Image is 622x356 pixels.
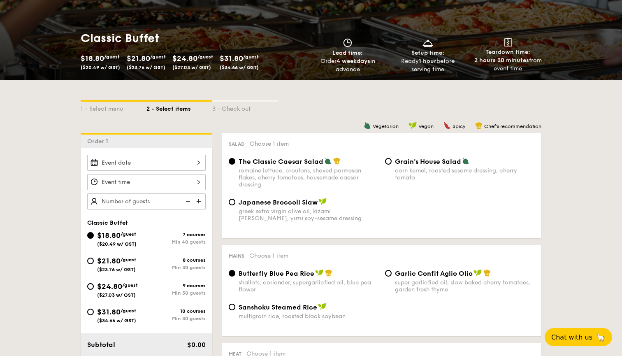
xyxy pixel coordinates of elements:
span: /guest [243,54,259,60]
span: ($23.76 w/ GST) [127,65,165,70]
div: Min 30 guests [146,316,206,321]
img: icon-vegan.f8ff3823.svg [473,269,482,277]
span: Butterfly Blue Pea Rice [239,270,314,277]
span: Lead time: [332,49,363,56]
span: $18.80 [97,231,121,240]
img: icon-spicy.37a8142b.svg [443,122,451,129]
img: icon-vegan.f8ff3823.svg [408,122,417,129]
input: Grain's House Saladcorn kernel, roasted sesame dressing, cherry tomato [385,158,392,165]
span: $31.80 [220,54,243,63]
span: Mains [229,253,244,259]
div: Ready before serving time [391,57,465,74]
span: Order 1 [87,138,111,145]
div: 8 courses [146,257,206,263]
span: ($20.49 w/ GST) [97,241,137,247]
span: Spicy [453,123,465,129]
span: Sanshoku Steamed Rice [239,303,317,311]
img: icon-reduce.1d2dbef1.svg [181,193,193,209]
span: ($27.03 w/ GST) [97,292,136,298]
input: Number of guests [87,193,206,209]
strong: 2 hours 30 minutes [474,57,529,64]
span: $24.80 [97,282,122,291]
span: 🦙 [596,333,606,342]
span: Subtotal [87,341,115,349]
span: /guest [150,54,166,60]
div: Min 30 guests [146,265,206,270]
div: 2 - Select items [146,102,212,113]
span: Setup time: [411,49,444,56]
div: 9 courses [146,283,206,289]
input: $24.80/guest($27.03 w/ GST)9 coursesMin 30 guests [87,283,94,290]
span: Garlic Confit Aglio Olio [395,270,473,277]
img: icon-dish.430c3a2e.svg [422,38,434,47]
div: romaine lettuce, croutons, shaved parmesan flakes, cherry tomatoes, housemade caesar dressing [239,167,378,188]
span: Teardown time: [485,49,530,56]
span: $21.80 [97,256,121,265]
div: Min 40 guests [146,239,206,245]
input: Sanshoku Steamed Ricemultigrain rice, roasted black soybean [229,304,235,310]
span: /guest [104,54,120,60]
div: Order in advance [311,57,385,74]
div: super garlicfied oil, slow baked cherry tomatoes, garden fresh thyme [395,279,535,293]
span: ($27.03 w/ GST) [172,65,211,70]
img: icon-vegan.f8ff3823.svg [315,269,323,277]
div: multigrain rice, roasted black soybean [239,313,378,320]
img: icon-vegetarian.fe4039eb.svg [324,157,332,165]
span: ($23.76 w/ GST) [97,267,136,272]
img: icon-add.58712e84.svg [193,193,206,209]
span: $18.80 [81,54,104,63]
span: ($34.66 w/ GST) [220,65,259,70]
input: $31.80/guest($34.66 w/ GST)10 coursesMin 30 guests [87,309,94,315]
div: Min 30 guests [146,290,206,296]
input: $21.80/guest($23.76 w/ GST)8 coursesMin 30 guests [87,258,94,264]
strong: 1 hour [419,58,436,65]
span: Japanese Broccoli Slaw [239,198,318,206]
span: $31.80 [97,307,121,316]
input: Japanese Broccoli Slawgreek extra virgin olive oil, kizami [PERSON_NAME], yuzu soy-sesame dressing [229,199,235,205]
input: Event time [87,174,206,190]
span: Chef's recommendation [484,123,541,129]
span: /guest [121,257,136,263]
img: icon-vegetarian.fe4039eb.svg [462,157,469,165]
img: icon-vegan.f8ff3823.svg [318,198,327,205]
span: /guest [121,308,136,314]
div: 1 - Select menu [81,102,146,113]
span: Chat with us [551,333,592,341]
input: Butterfly Blue Pea Riceshallots, coriander, supergarlicfied oil, blue pea flower [229,270,235,277]
input: Garlic Confit Aglio Oliosuper garlicfied oil, slow baked cherry tomatoes, garden fresh thyme [385,270,392,277]
img: icon-chef-hat.a58ddaea.svg [333,157,341,165]
div: from event time [471,56,545,73]
span: $24.80 [172,54,197,63]
span: Classic Buffet [87,219,128,226]
span: ($34.66 w/ GST) [97,318,136,323]
img: icon-chef-hat.a58ddaea.svg [475,122,483,129]
div: 7 courses [146,232,206,237]
h1: Classic Buffet [81,31,308,46]
span: /guest [121,231,136,237]
span: Choose 1 item [250,140,289,147]
img: icon-chef-hat.a58ddaea.svg [325,269,332,277]
div: 3 - Check out [212,102,278,113]
img: icon-teardown.65201eee.svg [504,38,512,47]
span: Vegan [418,123,434,129]
img: icon-vegetarian.fe4039eb.svg [364,122,371,129]
span: Choose 1 item [249,252,288,259]
span: /guest [197,54,213,60]
div: corn kernel, roasted sesame dressing, cherry tomato [395,167,535,181]
img: icon-vegan.f8ff3823.svg [318,303,326,310]
button: Chat with us🦙 [545,328,612,346]
span: ($20.49 w/ GST) [81,65,120,70]
span: The Classic Caesar Salad [239,158,323,165]
span: Vegetarian [373,123,399,129]
input: $18.80/guest($20.49 w/ GST)7 coursesMin 40 guests [87,232,94,239]
span: Salad [229,141,245,147]
img: icon-clock.2db775ea.svg [341,38,354,47]
span: /guest [122,282,138,288]
input: The Classic Caesar Saladromaine lettuce, croutons, shaved parmesan flakes, cherry tomatoes, house... [229,158,235,165]
div: shallots, coriander, supergarlicfied oil, blue pea flower [239,279,378,293]
img: icon-chef-hat.a58ddaea.svg [483,269,491,277]
div: 10 courses [146,308,206,314]
div: greek extra virgin olive oil, kizami [PERSON_NAME], yuzu soy-sesame dressing [239,208,378,222]
input: Event date [87,155,206,171]
span: $0.00 [187,341,206,349]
